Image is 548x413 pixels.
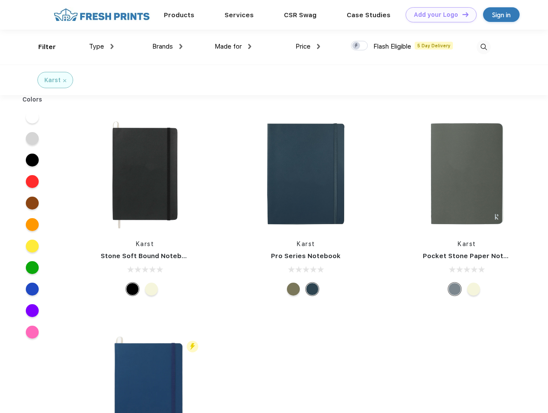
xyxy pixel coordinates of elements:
div: Karst [44,76,61,85]
img: filter_cancel.svg [63,79,66,82]
span: 5 Day Delivery [415,42,453,49]
a: Stone Soft Bound Notebook [101,252,194,260]
span: Made for [215,43,242,50]
img: dropdown.png [179,44,182,49]
img: DT [462,12,468,17]
a: Karst [136,240,154,247]
div: Sign in [492,10,511,20]
span: Brands [152,43,173,50]
img: flash_active_toggle.svg [187,341,198,352]
div: Navy [306,283,319,296]
img: func=resize&h=266 [410,117,524,231]
img: dropdown.png [317,44,320,49]
a: Products [164,11,194,19]
div: Filter [38,42,56,52]
div: Gray [448,283,461,296]
img: dropdown.png [111,44,114,49]
img: dropdown.png [248,44,251,49]
img: func=resize&h=266 [88,117,202,231]
div: Black [126,283,139,296]
a: Pro Series Notebook [271,252,341,260]
div: Beige [145,283,158,296]
div: Colors [16,95,49,104]
a: Pocket Stone Paper Notebook [423,252,524,260]
a: Services [225,11,254,19]
a: Sign in [483,7,520,22]
span: Type [89,43,104,50]
img: func=resize&h=266 [249,117,363,231]
div: Beige [467,283,480,296]
a: CSR Swag [284,11,317,19]
div: Olive [287,283,300,296]
span: Flash Eligible [373,43,411,50]
img: fo%20logo%202.webp [51,7,152,22]
span: Price [296,43,311,50]
div: Add your Logo [414,11,458,18]
a: Karst [297,240,315,247]
a: Karst [458,240,476,247]
img: desktop_search.svg [477,40,491,54]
